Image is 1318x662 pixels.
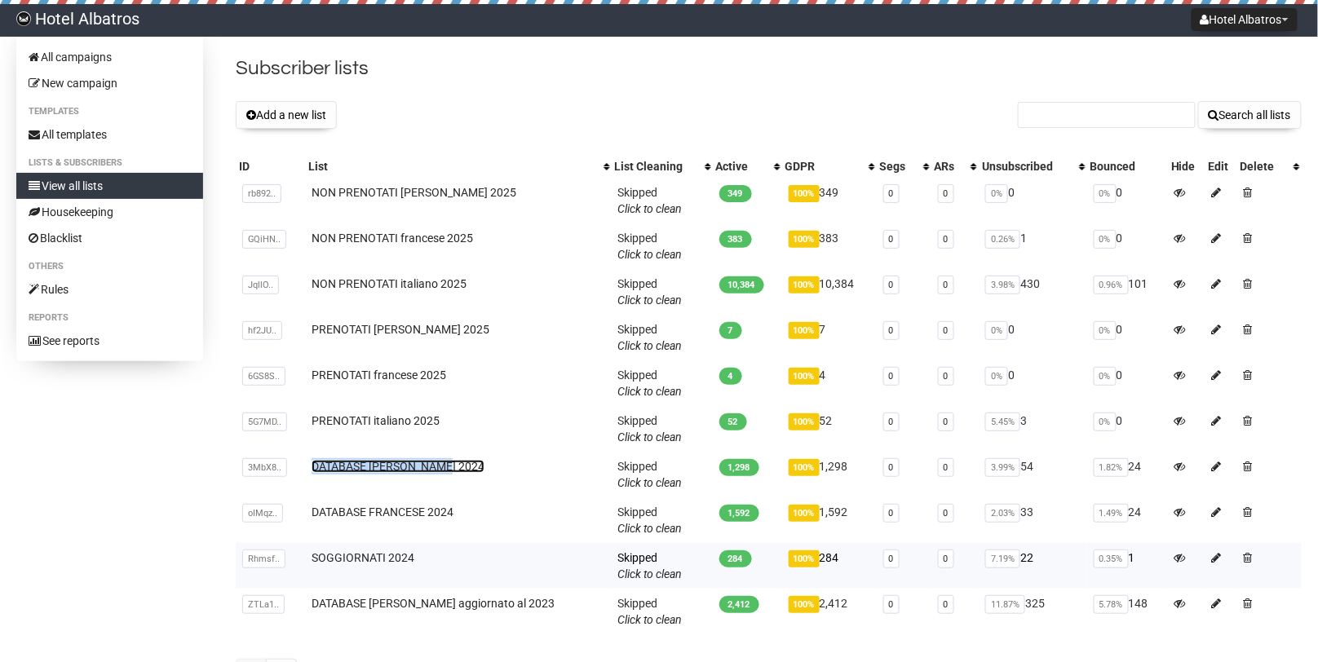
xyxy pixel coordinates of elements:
[1090,158,1165,174] div: Bounced
[1094,549,1129,568] span: 0.35%
[618,323,683,352] span: Skipped
[985,595,1025,614] span: 11.87%
[719,231,752,248] span: 383
[242,321,282,340] span: hf2JU..
[1087,452,1168,497] td: 24
[308,158,595,174] div: List
[889,417,894,427] a: 0
[789,231,820,248] span: 100%
[618,232,683,261] span: Skipped
[612,155,713,178] th: List Cleaning: No sort applied, activate to apply an ascending sort
[16,121,203,148] a: All templates
[985,230,1020,249] span: 0.26%
[719,413,747,430] span: 52
[618,505,683,535] span: Skipped
[979,315,1087,360] td: 0
[719,505,759,522] span: 1,592
[16,257,203,276] li: Others
[1087,589,1168,634] td: 148
[1087,497,1168,543] td: 24
[312,551,414,564] a: SOGGIORNATI 2024
[1087,178,1168,223] td: 0
[618,202,683,215] a: Click to clean
[312,323,489,336] a: PRENOTATI [PERSON_NAME] 2025
[1237,155,1302,178] th: Delete: No sort applied, activate to apply an ascending sort
[312,232,473,245] a: NON PRENOTATI francese 2025
[239,158,302,174] div: ID
[985,367,1008,386] span: 0%
[312,414,440,427] a: PRENOTATI italiano 2025
[242,367,285,386] span: 6GS8S..
[16,44,203,70] a: All campaigns
[789,276,820,293] span: 100%
[985,504,1020,523] span: 2.03%
[889,599,894,610] a: 0
[16,173,203,199] a: View all lists
[782,269,877,315] td: 10,384
[1168,155,1205,178] th: Hide: No sort applied, sorting is disabled
[944,371,949,382] a: 0
[979,155,1087,178] th: Unsubscribed: No sort applied, activate to apply an ascending sort
[979,178,1087,223] td: 0
[789,505,820,522] span: 100%
[1094,413,1117,431] span: 0%
[785,158,860,174] div: GDPR
[1209,158,1234,174] div: Edit
[789,596,820,613] span: 100%
[618,597,683,626] span: Skipped
[982,158,1071,174] div: Unsubscribed
[944,188,949,199] a: 0
[944,234,949,245] a: 0
[1087,223,1168,269] td: 0
[985,413,1020,431] span: 5.45%
[16,276,203,302] a: Rules
[979,497,1087,543] td: 33
[889,508,894,519] a: 0
[1094,504,1129,523] span: 1.49%
[1087,269,1168,315] td: 101
[242,504,283,523] span: oIMqz..
[242,595,285,614] span: ZTLa1..
[782,155,877,178] th: GDPR: No sort applied, activate to apply an ascending sort
[944,554,949,564] a: 0
[889,280,894,290] a: 0
[618,522,683,535] a: Click to clean
[782,452,877,497] td: 1,298
[242,230,286,249] span: GQiHN..
[889,325,894,336] a: 0
[242,549,285,568] span: Rhmsf..
[618,476,683,489] a: Click to clean
[782,543,877,589] td: 284
[979,223,1087,269] td: 1
[889,234,894,245] a: 0
[242,413,287,431] span: 5G7MD..
[16,328,203,354] a: See reports
[713,155,782,178] th: Active: No sort applied, activate to apply an ascending sort
[944,417,949,427] a: 0
[312,460,484,473] a: DATABASE [PERSON_NAME] 2024
[789,413,820,430] span: 100%
[1192,8,1298,31] button: Hotel Albatros
[1094,276,1129,294] span: 0.96%
[16,153,203,173] li: Lists & subscribers
[789,322,820,339] span: 100%
[16,199,203,225] a: Housekeeping
[931,155,980,178] th: ARs: No sort applied, activate to apply an ascending sort
[716,158,766,174] div: Active
[889,462,894,473] a: 0
[782,497,877,543] td: 1,592
[782,315,877,360] td: 7
[985,458,1020,477] span: 3.99%
[789,185,820,202] span: 100%
[242,276,279,294] span: JqllO..
[719,322,742,339] span: 7
[16,225,203,251] a: Blacklist
[782,178,877,223] td: 349
[944,325,949,336] a: 0
[935,158,963,174] div: ARs
[615,158,697,174] div: List Cleaning
[719,596,759,613] span: 2,412
[719,276,764,293] span: 10,384
[312,505,453,519] a: DATABASE FRANCESE 2024
[979,360,1087,406] td: 0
